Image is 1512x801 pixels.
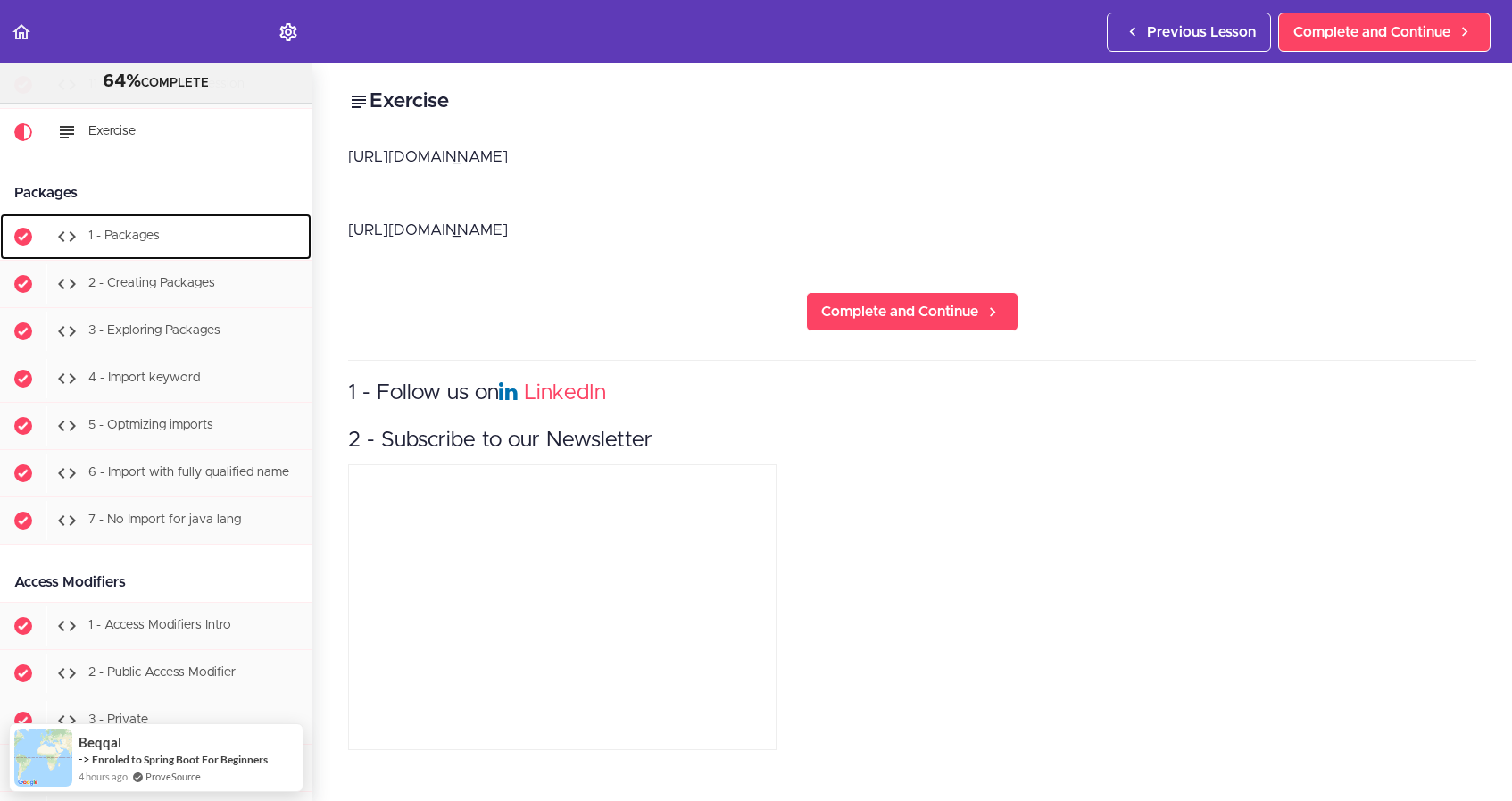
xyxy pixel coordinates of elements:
[348,144,1476,171] p: [URL][DOMAIN_NAME]
[88,230,160,243] span: 1 - Packages
[22,71,289,94] div: COMPLETE
[11,21,32,43] svg: Back to course curriculum
[524,382,606,404] a: LinkedIn
[348,87,1476,117] h2: Exercise
[79,752,90,766] span: ->
[821,301,978,322] span: Complete and Continue
[88,514,241,527] span: 7 - No Import for java lang
[88,667,236,680] span: 2 - Public Access Modifier
[806,292,1018,331] a: Complete and Continue
[1293,21,1450,43] span: Complete and Continue
[103,72,141,90] span: 64%
[79,769,128,784] span: 4 hours ago
[88,126,136,138] span: Exercise
[88,714,148,727] span: 3 - Private
[88,325,220,338] span: 3 - Exploring Packages
[1107,13,1271,52] a: Previous Lesson
[88,467,289,480] span: 6 - Import with fully qualified name
[88,420,213,432] span: 5 - Optmizing imports
[88,372,200,385] span: 4 - Import keyword
[14,729,72,787] img: provesource social proof notification image
[1147,21,1256,43] span: Previous Lesson
[348,217,1476,244] p: [URL][DOMAIN_NAME]
[348,426,1476,455] h3: 2 - Subscribe to our Newsletter
[348,379,1476,408] h3: 1 - Follow us on
[88,620,231,632] span: 1 - Access Modifiers Intro
[79,735,121,750] span: Beqqal
[1278,13,1491,52] a: Complete and Continue
[92,753,268,766] a: Enroled to Spring Boot For Beginners
[88,278,215,290] span: 2 - Creating Packages
[278,21,299,43] svg: Settings Menu
[145,769,201,784] a: ProveSource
